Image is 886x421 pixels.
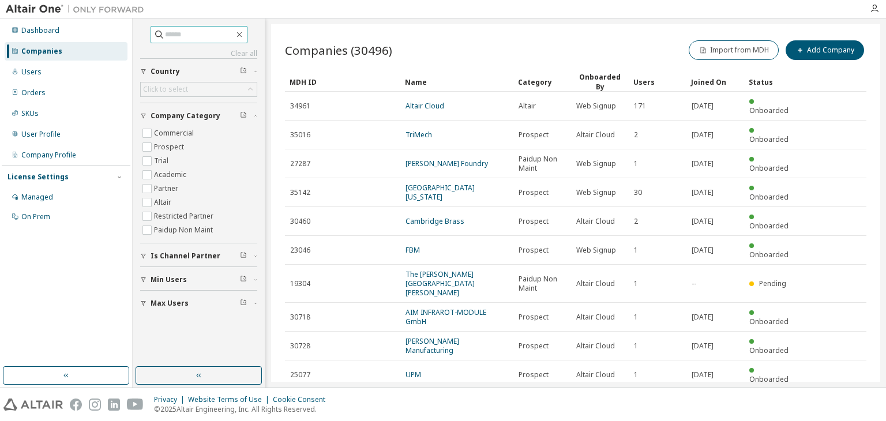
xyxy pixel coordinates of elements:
[634,188,642,197] span: 30
[749,192,789,202] span: Onboarded
[405,73,509,91] div: Name
[406,216,464,226] a: Cambridge Brass
[576,188,616,197] span: Web Signup
[749,163,789,173] span: Onboarded
[519,102,536,111] span: Altair
[154,196,174,209] label: Altair
[154,223,215,237] label: Paidup Non Maint
[127,399,144,411] img: youtube.svg
[692,159,714,168] span: [DATE]
[21,88,46,97] div: Orders
[576,130,615,140] span: Altair Cloud
[519,217,549,226] span: Prospect
[21,47,62,56] div: Companies
[576,217,615,226] span: Altair Cloud
[692,217,714,226] span: [DATE]
[151,111,220,121] span: Company Category
[151,275,187,284] span: Min Users
[240,67,247,76] span: Clear filter
[140,59,257,84] button: Country
[759,279,786,288] span: Pending
[240,299,247,308] span: Clear filter
[634,217,638,226] span: 2
[749,106,789,115] span: Onboarded
[519,313,549,322] span: Prospect
[3,399,63,411] img: altair_logo.svg
[21,67,42,77] div: Users
[692,313,714,322] span: [DATE]
[692,188,714,197] span: [DATE]
[290,313,310,322] span: 30718
[290,188,310,197] span: 35142
[140,291,257,316] button: Max Users
[70,399,82,411] img: facebook.svg
[290,102,310,111] span: 34961
[21,151,76,160] div: Company Profile
[576,313,615,322] span: Altair Cloud
[576,159,616,168] span: Web Signup
[141,82,257,96] div: Click to select
[576,370,615,379] span: Altair Cloud
[6,3,150,15] img: Altair One
[691,73,739,91] div: Joined On
[108,399,120,411] img: linkedin.svg
[143,85,188,94] div: Click to select
[692,130,714,140] span: [DATE]
[140,267,257,292] button: Min Users
[154,182,181,196] label: Partner
[406,336,459,355] a: [PERSON_NAME] Manufacturing
[151,67,180,76] span: Country
[749,73,797,91] div: Status
[290,279,310,288] span: 19304
[240,111,247,121] span: Clear filter
[406,159,488,168] a: [PERSON_NAME] Foundry
[576,72,624,92] div: Onboarded By
[519,130,549,140] span: Prospect
[634,246,638,255] span: 1
[290,341,310,351] span: 30728
[21,26,59,35] div: Dashboard
[290,370,310,379] span: 25077
[519,370,549,379] span: Prospect
[290,73,396,91] div: MDH ID
[406,183,475,202] a: [GEOGRAPHIC_DATA][US_STATE]
[154,168,189,182] label: Academic
[518,73,566,91] div: Category
[519,341,549,351] span: Prospect
[576,246,616,255] span: Web Signup
[21,109,39,118] div: SKUs
[692,279,696,288] span: --
[692,102,714,111] span: [DATE]
[634,313,638,322] span: 1
[154,209,216,223] label: Restricted Partner
[290,130,310,140] span: 35016
[154,395,188,404] div: Privacy
[749,221,789,231] span: Onboarded
[634,102,646,111] span: 171
[749,134,789,144] span: Onboarded
[273,395,332,404] div: Cookie Consent
[140,103,257,129] button: Company Category
[21,193,53,202] div: Managed
[634,159,638,168] span: 1
[21,130,61,139] div: User Profile
[692,246,714,255] span: [DATE]
[140,49,257,58] a: Clear all
[140,243,257,269] button: Is Channel Partner
[634,279,638,288] span: 1
[154,404,332,414] p: © 2025 Altair Engineering, Inc. All Rights Reserved.
[692,341,714,351] span: [DATE]
[151,251,220,261] span: Is Channel Partner
[576,102,616,111] span: Web Signup
[89,399,101,411] img: instagram.svg
[240,251,247,261] span: Clear filter
[519,246,549,255] span: Prospect
[576,341,615,351] span: Altair Cloud
[689,40,779,60] button: Import from MDH
[188,395,273,404] div: Website Terms of Use
[519,275,566,293] span: Paidup Non Maint
[21,212,50,221] div: On Prem
[634,130,638,140] span: 2
[406,101,444,111] a: Altair Cloud
[749,374,789,384] span: Onboarded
